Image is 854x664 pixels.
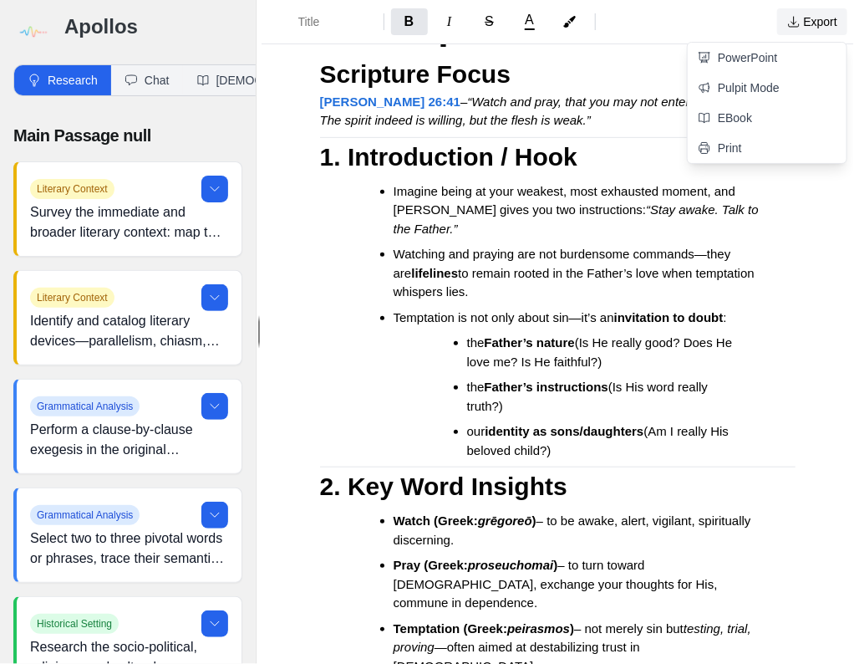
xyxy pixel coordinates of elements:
[688,133,846,163] a: Print
[687,42,847,164] div: Export
[777,8,847,35] button: Export
[688,43,846,73] a: PowerPoint
[688,103,846,133] a: EBook
[770,580,834,644] iframe: Drift Widget Chat Controller
[688,73,846,103] a: Pulpit Mode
